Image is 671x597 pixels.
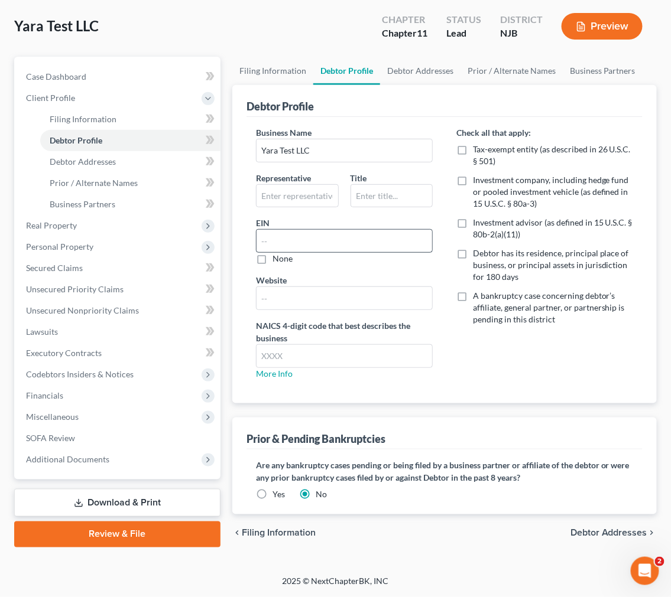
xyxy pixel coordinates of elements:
span: Investment company, including hedge fund or pooled investment vehicle (as defined in 15 U.S.C. § ... [473,175,629,208]
span: Miscellaneous [26,412,79,422]
span: Codebtors Insiders & Notices [26,369,134,379]
a: Lawsuits [17,321,221,342]
span: Debtor has its residence, principal place of business, or principal assets in jurisdiction for 18... [473,248,629,282]
span: Secured Claims [26,263,83,273]
a: More Info [256,368,293,379]
a: Filing Information [40,109,221,130]
a: Debtor Profile [313,57,380,85]
button: chevron_left Filing Information [232,529,316,538]
a: Unsecured Nonpriority Claims [17,300,221,321]
span: Debtor Profile [50,135,102,145]
label: NAICS 4-digit code that best describes the business [256,319,433,344]
span: Tax-exempt entity (as described in 26 U.S.C. § 501) [473,144,631,166]
label: Representative [256,172,311,184]
label: None [273,253,293,265]
span: Prior / Alternate Names [50,178,138,188]
div: Status [446,13,481,27]
a: Prior / Alternate Names [461,57,563,85]
span: Lawsuits [26,327,58,337]
iframe: Intercom live chat [631,557,659,585]
a: SOFA Review [17,428,221,449]
a: Case Dashboard [17,66,221,87]
span: Debtor Addresses [50,156,116,167]
a: Secured Claims [17,257,221,279]
div: Chapter [382,27,427,40]
input: -- [257,287,432,309]
i: chevron_left [232,529,242,538]
span: Yara Test LLC [14,17,99,34]
div: NJB [500,27,543,40]
input: Enter name... [257,139,432,162]
label: Are any bankruptcy cases pending or being filed by a business partner or affiliate of the debtor ... [256,459,633,484]
button: Debtor Addresses chevron_right [570,529,657,538]
label: Title [351,172,367,184]
div: Chapter [382,13,427,27]
a: Business Partners [563,57,643,85]
span: Filing Information [50,114,116,124]
span: Unsecured Nonpriority Claims [26,305,139,315]
i: chevron_right [647,529,657,538]
label: Check all that apply: [456,126,531,139]
span: Investment advisor (as defined in 15 U.S.C. § 80b-2(a)(11)) [473,217,633,239]
label: No [316,488,327,500]
a: Debtor Addresses [40,151,221,172]
span: Executory Contracts [26,348,102,358]
label: EIN [256,217,270,229]
label: Website [256,274,287,286]
a: Unsecured Priority Claims [17,279,221,300]
span: Debtor Addresses [570,529,647,538]
span: SOFA Review [26,433,75,443]
span: Financials [26,390,63,400]
div: 2025 © NextChapterBK, INC [52,576,620,597]
div: Debtor Profile [247,99,314,113]
button: Preview [562,13,643,40]
input: XXXX [257,345,432,367]
span: Real Property [26,220,77,230]
a: Download & Print [14,489,221,517]
a: Debtor Addresses [380,57,461,85]
span: Case Dashboard [26,71,86,81]
a: Executory Contracts [17,342,221,364]
span: 11 [417,27,427,38]
span: Unsecured Priority Claims [26,284,124,294]
div: Lead [446,27,481,40]
span: A bankruptcy case concerning debtor’s affiliate, general partner, or partnership is pending in th... [473,291,625,324]
div: District [500,13,543,27]
a: Review & File [14,521,221,547]
span: 2 [655,557,664,566]
a: Debtor Profile [40,130,221,151]
span: Additional Documents [26,454,109,464]
span: Client Profile [26,93,75,103]
span: Business Partners [50,199,115,209]
label: Yes [273,488,285,500]
input: Enter title... [351,185,433,207]
span: Filing Information [242,529,316,538]
input: -- [257,230,432,252]
a: Prior / Alternate Names [40,172,221,194]
a: Business Partners [40,194,221,215]
label: Business Name [256,126,312,139]
input: Enter representative... [257,185,338,207]
div: Prior & Pending Bankruptcies [247,432,385,446]
span: Personal Property [26,242,93,252]
a: Filing Information [232,57,313,85]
